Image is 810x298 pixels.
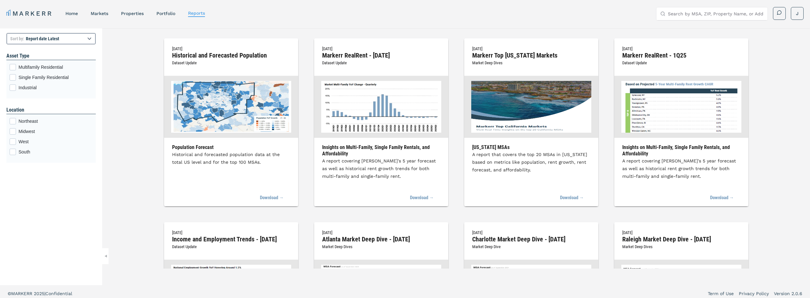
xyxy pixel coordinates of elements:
h3: Insights on Multi-Family, Single Family Rentals, and Affordability [322,144,440,157]
span: South [19,149,93,155]
h3: Insights on Multi-Family, Single Family Rentals, and Affordability [622,144,740,157]
a: Version 2.0.6 [774,290,802,297]
span: Market Deep Dives [472,60,503,65]
select: Sort by: [6,33,96,44]
h2: Raleigh Market Deep Dive - [DATE] [622,236,740,242]
span: [DATE] [472,230,482,235]
span: [DATE] [472,46,482,51]
button: J [791,7,804,20]
span: J [796,10,799,17]
div: Multifamily Residential checkbox input [10,64,93,70]
h2: Historical and Forecasted Population [172,52,290,58]
img: Markerr RealRent - May 2025 [321,81,441,133]
a: markets [91,11,108,16]
a: Download → [260,191,284,205]
span: Market Deep Dives [322,244,352,249]
div: Northeast checkbox input [10,118,93,124]
span: Market Deep Dive [472,244,501,249]
a: reports [188,11,205,16]
a: Portfolio [156,11,175,16]
h2: Atlanta Market Deep Dive - [DATE] [322,236,440,242]
span: [DATE] [172,230,182,235]
a: Term of Use [708,290,734,297]
span: Northeast [19,118,93,124]
span: A report covering [PERSON_NAME]'s 5 year forecast as well as historical rent growth trends for bo... [322,158,436,179]
h2: Markerr RealRent - 1Q25 [622,52,740,58]
h2: Charlotte Market Deep Dive - [DATE] [472,236,590,242]
a: Download → [710,191,734,205]
div: Industrial checkbox input [10,84,93,91]
span: Midwest [19,128,93,135]
img: Historical and Forecasted Population [171,81,291,133]
input: Search by MSA, ZIP, Property Name, or Address [668,7,764,20]
a: Privacy Policy [739,290,769,297]
span: MARKERR [11,291,34,296]
span: Historical and forecasted population data at the total US level and for the top 100 MSAs. [172,152,280,165]
span: Single Family Residential [19,74,93,81]
div: South checkbox input [10,149,93,155]
h2: Income and Employment Trends - [DATE] [172,236,290,242]
div: Midwest checkbox input [10,128,93,135]
a: properties [121,11,144,16]
span: [DATE] [622,46,632,51]
a: Download → [410,191,434,205]
span: 2025 | [34,291,45,296]
div: Single Family Residential checkbox input [10,74,93,81]
img: Markerr Top California Markets [471,81,591,133]
a: Download → [560,191,584,205]
span: © [8,291,11,296]
h1: Asset Type [6,52,96,60]
span: [DATE] [622,230,632,235]
h2: Markerr Top [US_STATE] Markets [472,52,590,58]
span: Market Deep Dives [622,244,653,249]
h1: Location [6,106,96,114]
span: A report that covers the top 20 MSAs in [US_STATE] based on metrics like population, rent growth,... [472,152,587,172]
span: Dataset Update [172,60,197,65]
div: West checkbox input [10,138,93,145]
span: Confidential [45,291,72,296]
span: [DATE] [322,230,332,235]
span: Dataset Update [172,244,197,249]
h3: [US_STATE] MSAs [472,144,590,151]
h2: Markerr RealRent - [DATE] [322,52,440,58]
span: Multifamily Residential [19,64,93,70]
img: Markerr RealRent - 1Q25 [621,81,741,133]
span: West [19,138,93,145]
span: Dataset Update [622,60,647,65]
h3: Population Forecast [172,144,290,151]
a: home [65,11,78,16]
span: [DATE] [172,46,182,51]
span: Industrial [19,84,93,91]
span: Dataset Update [322,60,347,65]
a: MARKERR [6,9,53,18]
span: A report covering [PERSON_NAME]'s 5 year forecast as well as historical rent growth trends for bo... [622,158,736,179]
span: [DATE] [322,46,332,51]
